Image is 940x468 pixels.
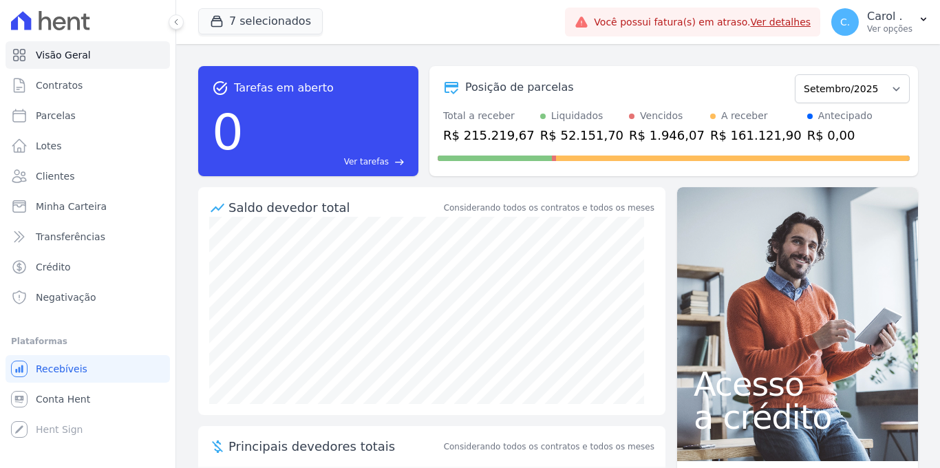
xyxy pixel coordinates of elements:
span: Transferências [36,230,105,244]
span: C. [840,17,850,27]
span: Lotes [36,139,62,153]
span: task_alt [212,80,228,96]
div: R$ 1.946,07 [629,126,705,145]
span: Negativação [36,290,96,304]
span: Considerando todos os contratos e todos os meses [444,440,654,453]
div: R$ 161.121,90 [710,126,802,145]
div: Posição de parcelas [465,79,574,96]
div: Saldo devedor total [228,198,441,217]
button: 7 selecionados [198,8,323,34]
span: Parcelas [36,109,76,123]
span: Você possui fatura(s) em atraso. [594,15,811,30]
span: Crédito [36,260,71,274]
a: Lotes [6,132,170,160]
p: Ver opções [867,23,912,34]
div: Total a receber [443,109,535,123]
span: Contratos [36,78,83,92]
div: Liquidados [551,109,603,123]
span: east [394,157,405,167]
a: Minha Carteira [6,193,170,220]
span: a crédito [694,401,901,434]
span: Tarefas em aberto [234,80,334,96]
span: Visão Geral [36,48,91,62]
span: Acesso [694,368,901,401]
div: Plataformas [11,333,164,350]
a: Conta Hent [6,385,170,413]
div: R$ 52.151,70 [540,126,623,145]
a: Recebíveis [6,355,170,383]
a: Visão Geral [6,41,170,69]
span: Recebíveis [36,362,87,376]
a: Negativação [6,284,170,311]
button: C. Carol . Ver opções [820,3,940,41]
a: Transferências [6,223,170,251]
span: Principais devedores totais [228,437,441,456]
a: Parcelas [6,102,170,129]
div: Considerando todos os contratos e todos os meses [444,202,654,214]
span: Ver tarefas [344,156,389,168]
span: Clientes [36,169,74,183]
div: R$ 215.219,67 [443,126,535,145]
div: R$ 0,00 [807,126,873,145]
div: Vencidos [640,109,683,123]
a: Clientes [6,162,170,190]
a: Contratos [6,72,170,99]
div: 0 [212,96,244,168]
div: A receber [721,109,768,123]
a: Ver detalhes [750,17,811,28]
p: Carol . [867,10,912,23]
span: Conta Hent [36,392,90,406]
span: Minha Carteira [36,200,107,213]
div: Antecipado [818,109,873,123]
a: Ver tarefas east [249,156,405,168]
a: Crédito [6,253,170,281]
